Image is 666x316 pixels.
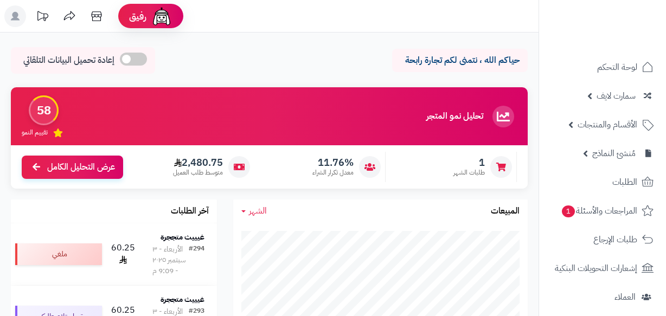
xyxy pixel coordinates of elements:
p: حياكم الله ، نتمنى لكم تجارة رابحة [400,54,520,67]
h3: آخر الطلبات [171,207,209,216]
div: #294 [189,244,204,276]
a: العملاء [546,284,659,310]
div: الأربعاء - ٣ سبتمبر ٢٠٢٥ - 9:09 م [152,244,189,276]
a: لوحة التحكم [546,54,659,80]
span: 1 [562,205,575,217]
a: الشهر [241,205,267,217]
a: إشعارات التحويلات البنكية [546,255,659,281]
strong: غيييث متججرة [161,294,204,305]
span: عرض التحليل الكامل [47,161,115,173]
a: عرض التحليل الكامل [22,156,123,179]
span: طلبات الإرجاع [593,232,637,247]
span: إشعارات التحويلات البنكية [555,261,637,276]
a: تحديثات المنصة [29,5,56,30]
span: مُنشئ النماذج [592,146,636,161]
span: طلبات الشهر [453,168,485,177]
img: ai-face.png [151,5,172,27]
span: المراجعات والأسئلة [561,203,637,218]
a: طلبات الإرجاع [546,227,659,253]
span: الشهر [249,204,267,217]
span: 2,480.75 [173,157,223,169]
a: الطلبات [546,169,659,195]
span: متوسط طلب العميل [173,168,223,177]
a: المراجعات والأسئلة1 [546,198,659,224]
strong: غيييث متججرة [161,231,204,243]
span: رفيق [129,10,146,23]
h3: تحليل نمو المتجر [426,112,483,121]
span: تقييم النمو [22,128,48,137]
span: لوحة التحكم [597,60,637,75]
span: معدل تكرار الشراء [312,168,354,177]
span: الأقسام والمنتجات [578,117,637,132]
span: 11.76% [312,157,354,169]
div: ملغي [15,243,102,265]
span: سمارت لايف [597,88,636,104]
span: إعادة تحميل البيانات التلقائي [23,54,114,67]
h3: المبيعات [491,207,520,216]
span: العملاء [614,289,636,305]
span: الطلبات [612,175,637,190]
span: 1 [453,157,485,169]
td: 60.25 [106,223,140,285]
